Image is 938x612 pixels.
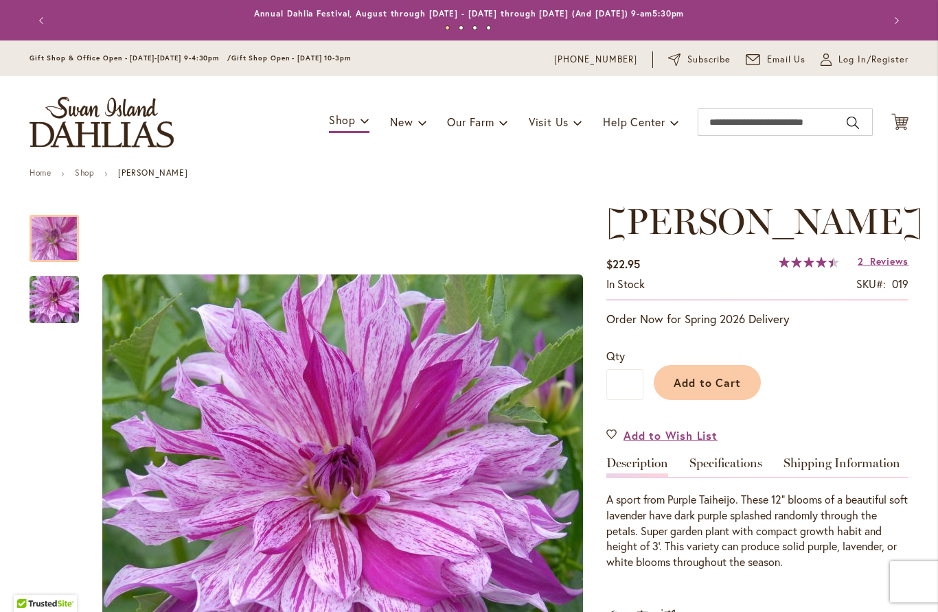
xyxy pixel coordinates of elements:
button: Add to Cart [654,365,761,400]
span: Visit Us [529,115,569,129]
span: Subscribe [687,53,731,67]
span: Gift Shop & Office Open - [DATE]-[DATE] 9-4:30pm / [30,54,231,62]
a: Subscribe [668,53,731,67]
span: Reviews [870,255,908,268]
span: Qty [606,349,625,363]
a: Specifications [689,457,762,477]
a: Email Us [746,53,806,67]
span: Email Us [767,53,806,67]
button: Next [881,7,908,34]
strong: [PERSON_NAME] [118,167,187,178]
a: store logo [30,97,174,148]
div: Brandon Michael [30,201,93,262]
strong: SKU [856,276,886,291]
a: Annual Dahlia Festival, August through [DATE] - [DATE] through [DATE] (And [DATE]) 9-am5:30pm [254,8,685,19]
button: 2 of 4 [459,25,464,30]
span: $22.95 [606,257,640,271]
span: [PERSON_NAME] [606,200,923,243]
a: Log In/Register [821,53,908,67]
img: Brandon Michael [5,267,104,333]
div: 019 [892,276,908,292]
p: Order Now for Spring 2026 Delivery [606,311,908,327]
iframe: Launch Accessibility Center [10,563,49,602]
a: Home [30,167,51,178]
span: Log In/Register [838,53,908,67]
span: Add to Cart [674,375,742,390]
a: Shipping Information [783,457,900,477]
span: Help Center [603,115,665,129]
div: Brandon Michael [30,262,79,323]
div: 90% [779,257,839,268]
span: Gift Shop Open - [DATE] 10-3pm [231,54,351,62]
div: Availability [606,276,645,292]
div: Detailed Product Info [606,457,908,570]
span: 2 [858,255,864,268]
button: Previous [30,7,57,34]
a: Shop [75,167,94,178]
a: Add to Wish List [606,427,718,443]
span: New [390,115,413,129]
div: A sport from Purple Taiheijo. These 12" blooms of a beautiful soft lavender have dark purple spla... [606,492,908,570]
span: Shop [329,113,356,127]
button: 3 of 4 [472,25,477,30]
span: Our Farm [447,115,494,129]
span: Add to Wish List [624,427,718,443]
a: 2 Reviews [858,255,908,268]
span: In stock [606,276,645,291]
button: 1 of 4 [445,25,450,30]
a: [PHONE_NUMBER] [554,53,637,67]
button: 4 of 4 [486,25,491,30]
a: Description [606,457,668,477]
